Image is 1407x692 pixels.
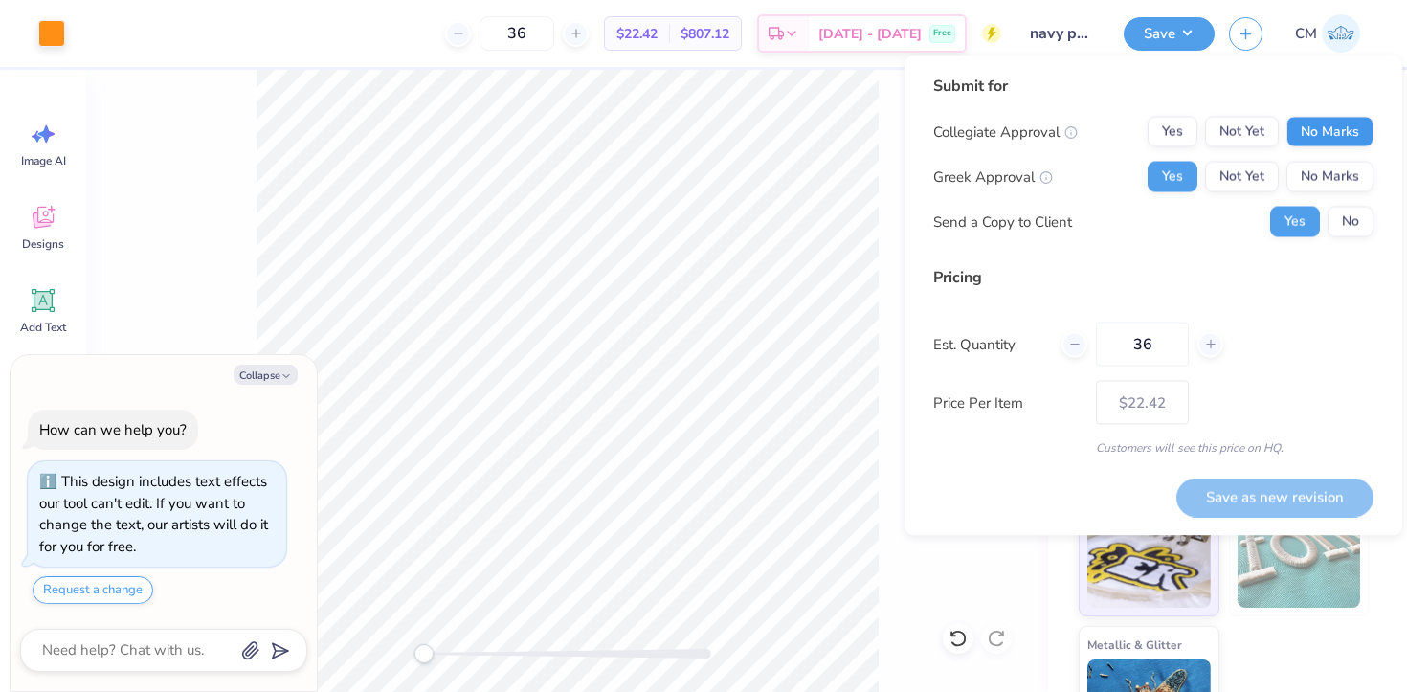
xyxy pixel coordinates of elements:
[1096,323,1189,367] input: – –
[933,121,1078,143] div: Collegiate Approval
[933,166,1053,188] div: Greek Approval
[818,24,922,44] span: [DATE] - [DATE]
[480,16,554,51] input: – –
[1087,512,1211,608] img: Standard
[933,266,1373,289] div: Pricing
[234,365,298,385] button: Collapse
[1238,512,1361,608] img: 3D Puff
[33,576,153,604] button: Request a change
[1148,117,1197,147] button: Yes
[681,24,729,44] span: $807.12
[21,153,66,168] span: Image AI
[933,391,1082,413] label: Price Per Item
[39,472,268,556] div: This design includes text effects our tool can't edit. If you want to change the text, our artist...
[1286,117,1373,147] button: No Marks
[933,211,1072,233] div: Send a Copy to Client
[1148,162,1197,192] button: Yes
[933,75,1373,98] div: Submit for
[1328,207,1373,237] button: No
[1295,23,1317,45] span: CM
[1087,635,1182,655] span: Metallic & Glitter
[1286,162,1373,192] button: No Marks
[616,24,658,44] span: $22.42
[20,320,66,335] span: Add Text
[1286,14,1369,53] a: CM
[1205,162,1279,192] button: Not Yet
[1016,14,1109,53] input: Untitled Design
[22,236,64,252] span: Designs
[1205,117,1279,147] button: Not Yet
[1124,17,1215,51] button: Save
[1322,14,1360,53] img: Chloe Murlin
[414,644,434,663] div: Accessibility label
[933,439,1373,457] div: Customers will see this price on HQ.
[933,27,951,40] span: Free
[39,420,187,439] div: How can we help you?
[1270,207,1320,237] button: Yes
[933,333,1047,355] label: Est. Quantity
